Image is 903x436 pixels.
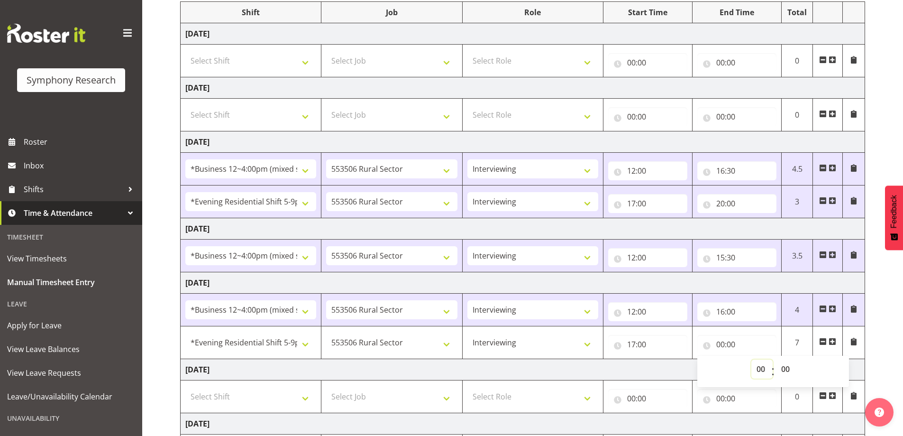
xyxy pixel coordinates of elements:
input: Click to select... [608,302,687,321]
input: Click to select... [697,53,776,72]
a: Leave/Unavailability Calendar [2,385,140,408]
span: Apply for Leave [7,318,135,333]
div: Total [786,7,808,18]
input: Click to select... [697,248,776,267]
td: [DATE] [181,77,865,99]
div: Unavailability [2,408,140,428]
div: End Time [697,7,776,18]
button: Feedback - Show survey [885,186,903,250]
td: [DATE] [181,272,865,294]
input: Click to select... [697,194,776,213]
div: Start Time [608,7,687,18]
div: Timesheet [2,227,140,247]
input: Click to select... [697,302,776,321]
a: View Leave Requests [2,361,140,385]
a: View Timesheets [2,247,140,270]
span: View Leave Balances [7,342,135,356]
span: : [771,360,775,383]
a: Manual Timesheet Entry [2,270,140,294]
td: 0 [781,99,813,131]
a: View Leave Balances [2,337,140,361]
td: 3 [781,186,813,218]
div: Symphony Research [27,73,116,87]
span: Feedback [890,195,898,228]
span: Shifts [24,182,123,196]
td: [DATE] [181,23,865,45]
a: Apply for Leave [2,314,140,337]
input: Click to select... [697,161,776,180]
span: Manual Timesheet Entry [7,275,135,289]
input: Click to select... [608,248,687,267]
div: Shift [185,7,316,18]
td: 7 [781,326,813,359]
td: [DATE] [181,218,865,240]
td: 3.5 [781,240,813,272]
img: Rosterit website logo [7,24,85,43]
span: Inbox [24,158,137,173]
span: Leave/Unavailability Calendar [7,390,135,404]
td: [DATE] [181,413,865,435]
input: Click to select... [697,335,776,354]
div: Job [326,7,457,18]
input: Click to select... [608,335,687,354]
input: Click to select... [697,389,776,408]
div: Leave [2,294,140,314]
td: 4.5 [781,153,813,186]
input: Click to select... [697,107,776,126]
span: Roster [24,135,137,149]
input: Click to select... [608,389,687,408]
input: Click to select... [608,161,687,180]
td: 4 [781,294,813,326]
span: View Timesheets [7,251,135,266]
td: 0 [781,380,813,413]
img: help-xxl-2.png [875,408,884,417]
div: Role [467,7,598,18]
span: Time & Attendance [24,206,123,220]
span: View Leave Requests [7,366,135,380]
input: Click to select... [608,53,687,72]
input: Click to select... [608,107,687,126]
td: [DATE] [181,359,865,380]
td: 0 [781,45,813,77]
input: Click to select... [608,194,687,213]
td: [DATE] [181,131,865,153]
